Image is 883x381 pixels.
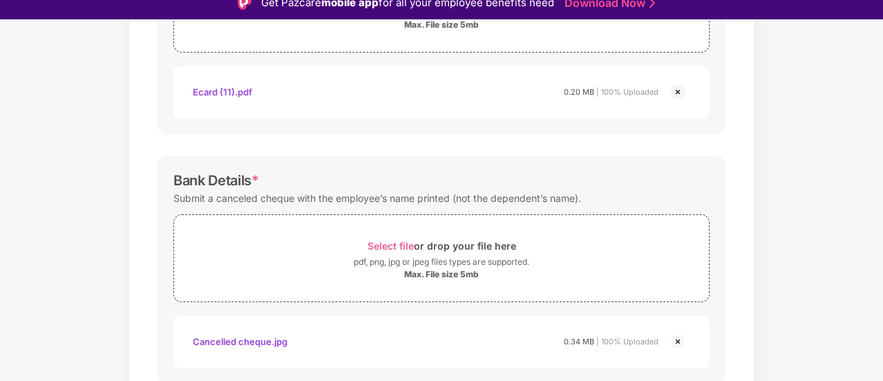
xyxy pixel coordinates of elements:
[173,189,581,207] div: Submit a canceled cheque with the employee’s name printed (not the dependent’s name).
[193,80,252,104] div: Ecard (11).pdf
[596,337,658,346] span: | 100% Uploaded
[368,236,516,255] div: or drop your file here
[174,225,709,291] span: Select fileor drop your file herepdf, png, jpg or jpeg files types are supported.Max. File size 5mb
[670,333,686,350] img: svg+xml;base64,PHN2ZyBpZD0iQ3Jvc3MtMjR4MjQiIHhtbG5zPSJodHRwOi8vd3d3LnczLm9yZy8yMDAwL3N2ZyIgd2lkdG...
[596,87,658,97] span: | 100% Uploaded
[670,84,686,100] img: svg+xml;base64,PHN2ZyBpZD0iQ3Jvc3MtMjR4MjQiIHhtbG5zPSJodHRwOi8vd3d3LnczLm9yZy8yMDAwL3N2ZyIgd2lkdG...
[564,87,594,97] span: 0.20 MB
[368,240,414,252] span: Select file
[193,330,287,353] div: Cancelled cheque.jpg
[404,269,479,280] div: Max. File size 5mb
[354,255,529,269] div: pdf, png, jpg or jpeg files types are supported.
[173,172,259,189] div: Bank Details
[404,19,479,30] div: Max. File size 5mb
[564,337,594,346] span: 0.34 MB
